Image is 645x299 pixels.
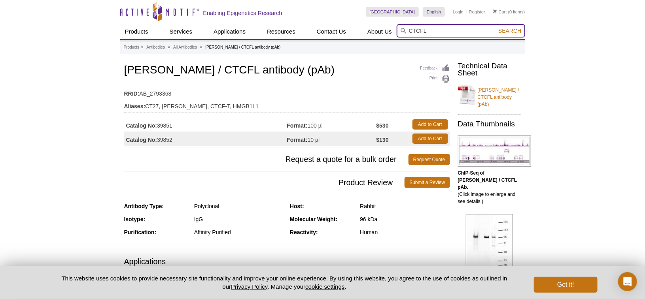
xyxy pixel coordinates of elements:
[124,256,450,267] h3: Applications
[458,120,521,128] h2: Data Thumbnails
[124,44,139,51] a: Products
[493,9,497,13] img: Your Cart
[363,24,397,39] a: About Us
[534,277,597,293] button: Got it!
[124,229,157,235] strong: Purification:
[205,45,280,49] li: [PERSON_NAME] / CTCFL antibody (pAb)
[458,62,521,77] h2: Technical Data Sheet
[287,132,376,146] td: 10 µl
[231,283,267,290] a: Privacy Policy
[290,229,318,235] strong: Reactivity:
[360,203,450,210] div: Rabbit
[165,24,197,39] a: Services
[469,9,485,15] a: Register
[124,90,140,97] strong: RRID:
[618,272,637,291] div: Open Intercom Messenger
[124,103,146,110] strong: Aliases:
[146,44,165,51] a: Antibodies
[360,216,450,223] div: 96 kDa
[124,64,450,77] h1: [PERSON_NAME] / CTCFL antibody (pAb)
[498,28,521,34] span: Search
[466,7,467,17] li: |
[124,177,405,188] span: Product Review
[493,9,507,15] a: Cart
[409,154,450,165] a: Request Quote
[124,98,450,111] td: CT27, [PERSON_NAME], CTCF-T, HMGB1L1
[194,229,284,236] div: Affinity Purified
[124,216,146,222] strong: Isotype:
[168,45,170,49] li: »
[48,274,521,291] p: This website uses cookies to provide necessary site functionality and improve your online experie...
[458,169,521,205] p: (Click image to enlarge and see details.)
[412,134,448,144] a: Add to Cart
[287,122,308,129] strong: Format:
[360,229,450,236] div: Human
[287,136,308,143] strong: Format:
[423,7,445,17] a: English
[376,122,389,129] strong: $530
[203,9,282,17] h2: Enabling Epigenetics Research
[420,64,450,73] a: Feedback
[466,214,513,276] img: Boris / CTCFL antibody (pAb) tested by Western blot.
[124,154,409,165] span: Request a quote for a bulk order
[287,117,376,132] td: 100 µl
[194,203,284,210] div: Polyclonal
[412,119,448,130] a: Add to Cart
[126,136,157,143] strong: Catalog No:
[194,216,284,223] div: IgG
[124,85,450,98] td: AB_2793368
[496,27,524,34] button: Search
[453,9,463,15] a: Login
[458,135,531,167] img: Boris / CTCFL antibody (pAb) tested by ChIP-Seq.
[458,170,517,190] b: ChIP-Seq of [PERSON_NAME] / CTCFL pAb.
[458,82,521,108] a: [PERSON_NAME] / CTCFL antibody (pAb)
[376,136,389,143] strong: $130
[124,117,287,132] td: 39851
[141,45,144,49] li: »
[493,7,525,17] li: (0 items)
[173,44,197,51] a: All Antibodies
[120,24,153,39] a: Products
[290,203,304,209] strong: Host:
[312,24,351,39] a: Contact Us
[366,7,419,17] a: [GEOGRAPHIC_DATA]
[290,216,337,222] strong: Molecular Weight:
[262,24,300,39] a: Resources
[405,177,450,188] a: Submit a Review
[124,203,164,209] strong: Antibody Type:
[200,45,202,49] li: »
[305,283,344,290] button: cookie settings
[126,122,157,129] strong: Catalog No:
[420,75,450,83] a: Print
[397,24,525,38] input: Keyword, Cat. No.
[209,24,250,39] a: Applications
[124,132,287,146] td: 39852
